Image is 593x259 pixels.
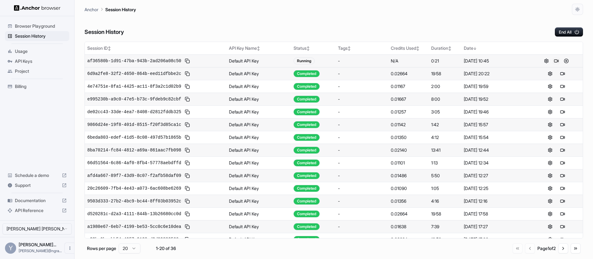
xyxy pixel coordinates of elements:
[431,122,459,128] div: 1:42
[464,96,527,102] div: [DATE] 19:52
[87,96,181,102] span: e995230b-a9c0-47e5-b73c-9fdeb9c82cbf
[431,211,459,217] div: 19:58
[226,220,291,233] td: Default API Key
[338,96,385,102] div: -
[391,236,426,243] div: 0.02664
[15,48,67,54] span: Usage
[294,185,320,192] div: Completed
[105,6,136,13] p: Session History
[87,224,181,230] span: a1980e67-6eb7-4199-be53-5cc0c6e10dea
[294,70,320,77] div: Completed
[464,198,527,204] div: [DATE] 12:16
[294,172,320,179] div: Completed
[294,134,320,141] div: Completed
[431,147,459,153] div: 13:41
[391,173,426,179] div: 0.01486
[464,109,527,115] div: [DATE] 19:46
[87,185,181,192] span: 20c26609-7fb4-4e43-a073-6ac608be6269
[464,224,527,230] div: [DATE] 17:27
[391,122,426,128] div: 0.01142
[84,28,124,37] h6: Session History
[431,71,459,77] div: 19:58
[229,45,289,51] div: API Key Name
[87,147,181,153] span: 8ba70214-fc84-4812-a69a-861aac7fb098
[464,236,527,243] div: [DATE] 17:09
[307,46,310,51] span: ↕
[338,185,385,192] div: -
[87,160,181,166] span: 66d51564-6c86-4af0-8fb4-57778aebdffd
[338,122,385,128] div: -
[338,147,385,153] div: -
[338,224,385,230] div: -
[226,131,291,144] td: Default API Key
[431,224,459,230] div: 7:39
[338,45,385,51] div: Tags
[226,80,291,93] td: Default API Key
[87,109,181,115] span: de02cc43-33de-4ea7-8408-d2812fddb325
[348,46,351,51] span: ↕
[15,33,67,39] span: Session History
[555,27,583,37] button: End All
[294,160,320,166] div: Completed
[431,185,459,192] div: 1:05
[15,83,67,90] span: Billing
[391,224,426,230] div: 0.01638
[416,46,419,51] span: ↕
[226,67,291,80] td: Default API Key
[226,182,291,195] td: Default API Key
[5,21,69,31] div: Browser Playground
[391,109,426,115] div: 0.01257
[5,31,69,41] div: Session History
[226,93,291,105] td: Default API Key
[464,71,527,77] div: [DATE] 20:22
[431,109,459,115] div: 3:05
[5,56,69,66] div: API Keys
[226,118,291,131] td: Default API Key
[294,121,320,128] div: Completed
[391,160,426,166] div: 0.01101
[226,207,291,220] td: Default API Key
[87,71,181,77] span: 6d9a2fe8-32f2-4650-864b-eed11dfbbe2c
[87,134,181,141] span: 6beda803-edef-41d5-8c08-497d57b1865b
[294,109,320,115] div: Completed
[5,81,69,91] div: Billing
[87,83,181,90] span: 4e74751e-8fa1-4425-ac11-8f3a2c1d02b9
[391,71,426,77] div: 0.02664
[464,122,527,128] div: [DATE] 15:57
[338,58,385,64] div: -
[338,109,385,115] div: -
[294,45,333,51] div: Status
[391,211,426,217] div: 0.02664
[15,172,59,178] span: Schedule a demo
[464,147,527,153] div: [DATE] 12:44
[15,182,59,188] span: Support
[87,173,181,179] span: afd4a667-89f7-43d9-8c07-f2afb58daf09
[5,66,69,76] div: Project
[391,134,426,141] div: 0.01350
[226,54,291,67] td: Default API Key
[464,173,527,179] div: [DATE] 12:27
[84,6,98,13] p: Anchor
[87,198,181,204] span: 9503d333-27b2-4bc9-bc44-8ff03b03952c
[431,173,459,179] div: 5:50
[391,147,426,153] div: 0.02140
[431,134,459,141] div: 4:12
[226,144,291,156] td: Default API Key
[5,243,16,254] div: Y
[257,46,260,51] span: ↕
[338,160,385,166] div: -
[15,207,59,214] span: API Reference
[5,196,69,206] div: Documentation
[87,58,181,64] span: af36580b-1d91-47ba-943b-2ad206a08c50
[19,248,62,253] span: yashwanth@ngram.com
[391,96,426,102] div: 0.01667
[391,185,426,192] div: 0.01090
[464,160,527,166] div: [DATE] 12:34
[338,134,385,141] div: -
[294,210,320,217] div: Completed
[294,58,315,64] div: Running
[294,96,320,103] div: Completed
[464,185,527,192] div: [DATE] 12:25
[294,198,320,205] div: Completed
[338,71,385,77] div: -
